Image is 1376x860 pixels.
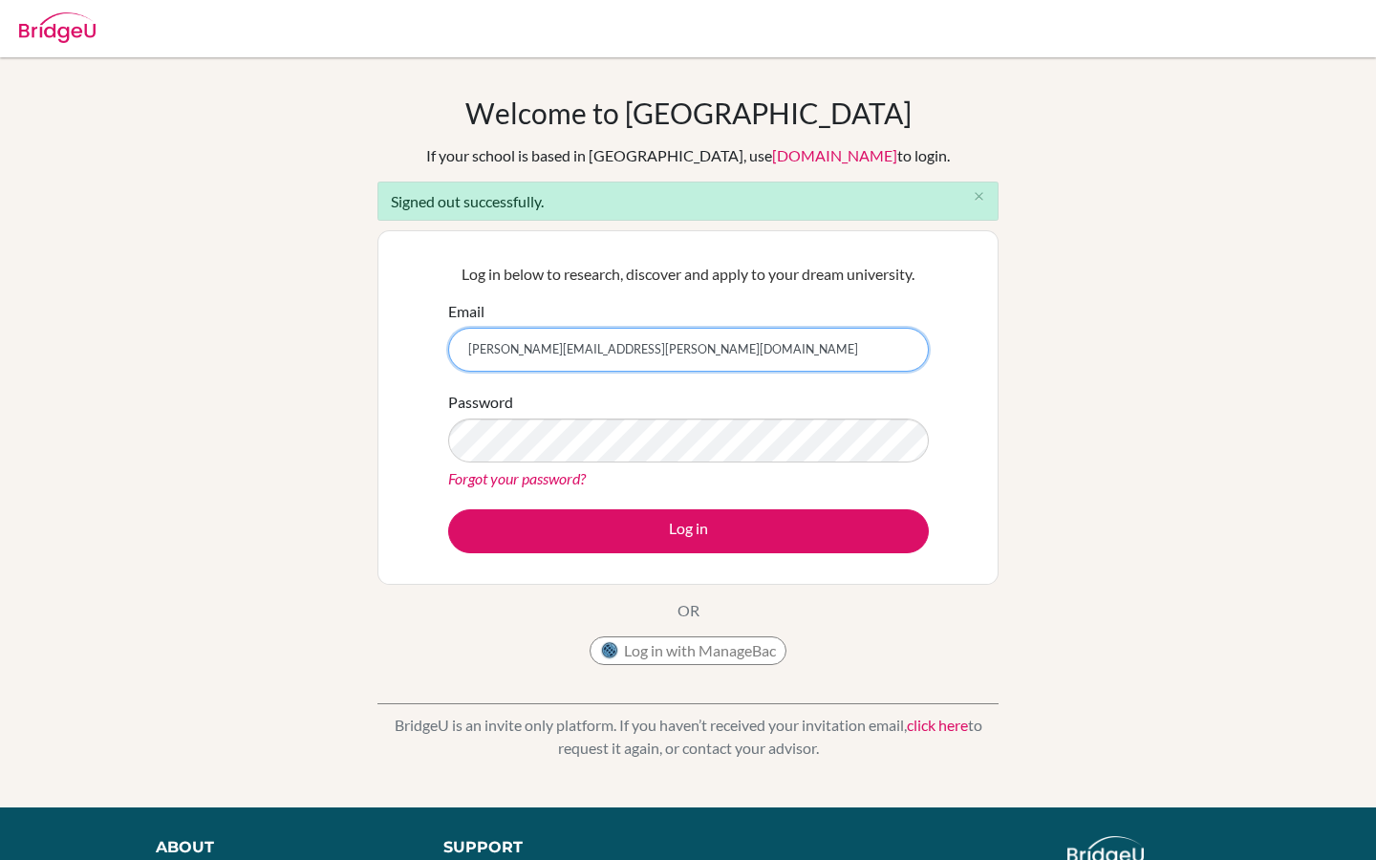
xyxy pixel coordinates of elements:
button: Close [959,183,998,211]
div: If your school is based in [GEOGRAPHIC_DATA], use to login. [426,144,950,167]
a: Forgot your password? [448,469,586,487]
div: About [156,836,400,859]
div: Signed out successfully. [377,182,999,221]
a: [DOMAIN_NAME] [772,146,897,164]
h1: Welcome to [GEOGRAPHIC_DATA] [465,96,912,130]
img: Bridge-U [19,12,96,43]
button: Log in with ManageBac [590,636,786,665]
a: click here [907,716,968,734]
p: BridgeU is an invite only platform. If you haven’t received your invitation email, to request it ... [377,714,999,760]
label: Email [448,300,484,323]
div: Support [443,836,669,859]
label: Password [448,391,513,414]
button: Log in [448,509,929,553]
p: OR [677,599,699,622]
i: close [972,189,986,204]
p: Log in below to research, discover and apply to your dream university. [448,263,929,286]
